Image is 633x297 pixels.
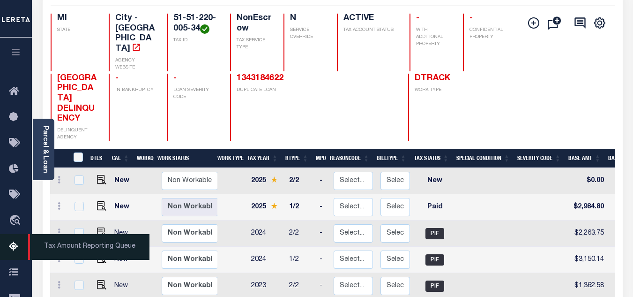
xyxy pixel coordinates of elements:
[247,194,285,221] td: 2025
[469,14,473,23] span: -
[565,149,604,168] th: Base Amt: activate to sort column ascending
[425,281,444,292] span: PIF
[316,221,330,247] td: -
[247,247,285,273] td: 2024
[316,194,330,221] td: -
[133,149,154,168] th: WorkQ
[285,247,316,273] td: 1/2
[290,27,326,41] p: SERVICE OVERRIDE
[343,27,398,34] p: TAX ACCOUNT STATUS
[68,149,87,168] th: &nbsp;
[316,168,330,194] td: -
[111,221,136,247] td: New
[271,203,277,209] img: Star.svg
[416,27,452,48] p: WITH ADDITIONAL PROPERTY
[316,247,330,273] td: -
[173,87,218,101] p: LOAN SEVERITY CODE
[285,168,316,194] td: 2/2
[111,168,136,194] td: New
[108,149,133,168] th: CAL: activate to sort column ascending
[312,149,326,168] th: MPO
[414,194,456,221] td: Paid
[111,194,136,221] td: New
[453,149,514,168] th: Special Condition: activate to sort column ascending
[414,168,456,194] td: New
[42,126,48,173] a: Parcel & Loan
[9,215,24,227] i: travel_explore
[115,74,119,83] span: -
[373,149,410,168] th: BillType: activate to sort column ascending
[173,37,218,44] p: TAX ID
[115,14,156,54] h4: City - [GEOGRAPHIC_DATA]
[514,149,565,168] th: Severity Code: activate to sort column ascending
[237,87,325,94] p: DUPLICATE LOAN
[425,254,444,266] span: PIF
[173,14,218,34] h4: 51-51-220-005-34
[57,14,97,24] h4: MI
[343,14,398,24] h4: ACTIVE
[469,27,510,41] p: CONFIDENTIAL PROPERTY
[237,37,272,51] p: TAX SERVICE TYPE
[415,74,450,83] span: DTRACK
[154,149,217,168] th: Work Status
[173,74,177,83] span: -
[247,168,285,194] td: 2025
[57,74,97,123] span: [GEOGRAPHIC_DATA] DELINQUENCY
[415,87,455,94] p: WORK TYPE
[425,228,444,239] span: PIF
[115,87,156,94] p: IN BANKRUPTCY
[290,14,326,24] h4: N
[87,149,108,168] th: DTLS
[410,149,453,168] th: Tax Status: activate to sort column ascending
[214,149,244,168] th: Work Type
[568,168,608,194] td: $0.00
[50,149,68,168] th: &nbsp;&nbsp;&nbsp;&nbsp;&nbsp;&nbsp;&nbsp;&nbsp;&nbsp;&nbsp;
[271,176,277,183] img: Star.svg
[285,194,316,221] td: 1/2
[247,221,285,247] td: 2024
[237,14,272,34] h4: NonEscrow
[111,247,136,273] td: New
[57,27,97,34] p: STATE
[568,221,608,247] td: $2,263.75
[282,149,312,168] th: RType: activate to sort column ascending
[57,127,97,141] p: DELINQUENT AGENCY
[244,149,282,168] th: Tax Year: activate to sort column ascending
[568,194,608,221] td: $2,984.80
[416,14,419,23] span: -
[568,247,608,273] td: $3,150.14
[326,149,373,168] th: ReasonCode: activate to sort column ascending
[115,57,156,71] p: AGENCY WEBSITE
[285,221,316,247] td: 2/2
[237,74,283,83] a: 1343184622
